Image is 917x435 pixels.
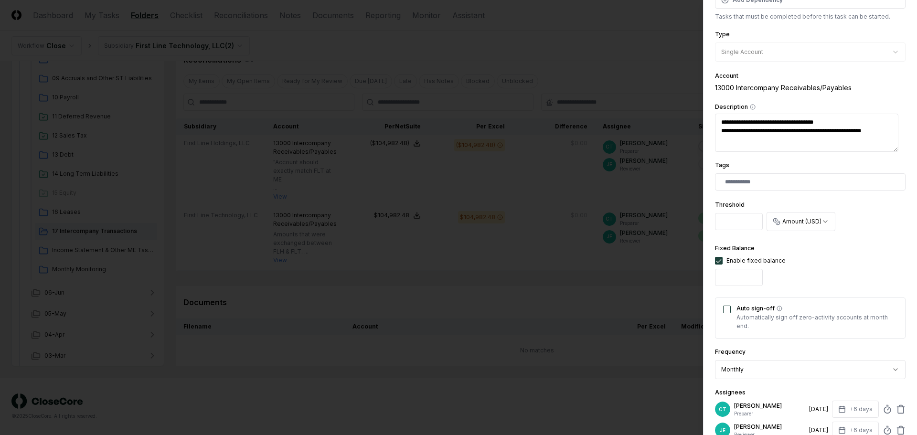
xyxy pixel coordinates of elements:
p: Automatically sign off zero-activity accounts at month end. [736,313,897,330]
label: Description [715,104,906,110]
button: +6 days [832,401,879,418]
div: [DATE] [809,426,828,435]
label: Auto sign-off [736,306,897,311]
button: Description [750,104,756,110]
p: [PERSON_NAME] [734,423,805,431]
span: JE [720,427,725,434]
div: Enable fixed balance [726,256,786,265]
p: Preparer [734,410,805,417]
div: 13000 Intercompany Receivables/Payables [715,83,906,93]
p: Tasks that must be completed before this task can be started. [715,12,906,21]
label: Frequency [715,348,746,355]
label: Type [715,31,730,38]
span: CT [719,406,726,413]
label: Tags [715,161,729,169]
label: Assignees [715,389,746,396]
label: Threshold [715,201,745,208]
p: [PERSON_NAME] [734,402,805,410]
label: Fixed Balance [715,244,755,252]
div: [DATE] [809,405,828,414]
button: Auto sign-off [777,306,782,311]
div: Account [715,73,906,79]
